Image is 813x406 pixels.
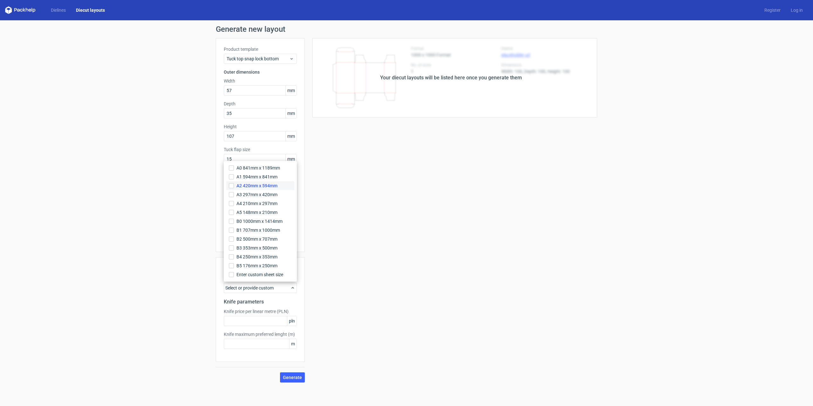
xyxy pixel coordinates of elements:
[283,375,302,380] span: Generate
[216,25,597,33] h1: Generate new layout
[224,331,297,337] label: Knife maximum preferred lenght (m)
[227,56,289,62] span: Tuck top snap lock bottom
[224,146,297,153] label: Tuck flap size
[236,254,277,260] span: B4 250mm x 353mm
[280,372,305,383] button: Generate
[236,263,277,269] span: B5 176mm x 250mm
[285,131,297,141] span: mm
[236,174,277,180] span: A1 594mm x 841mm
[224,298,297,306] h2: Knife parameters
[236,183,277,189] span: A2 420mm x 594mm
[224,308,297,315] label: Knife price per linear metre (PLN)
[236,271,283,278] span: Enter custom sheet size
[224,69,297,75] h3: Outer dimensions
[236,227,280,233] span: B1 707mm x 1000mm
[236,245,277,251] span: B3 353mm x 500mm
[285,154,297,164] span: mm
[287,316,297,326] span: pln
[236,200,277,207] span: A4 210mm x 297mm
[46,7,71,13] a: Dielines
[224,46,297,52] label: Product template
[236,236,277,242] span: B2 500mm x 707mm
[71,7,110,13] a: Diecut layouts
[236,209,277,216] span: A5 148mm x 210mm
[285,86,297,95] span: mm
[285,109,297,118] span: mm
[289,339,297,349] span: m
[224,283,297,293] div: Select or provide custom
[224,123,297,130] label: Height
[236,191,277,198] span: A3 297mm x 420mm
[759,7,786,13] a: Register
[236,165,280,171] span: A0 841mm x 1189mm
[236,218,283,224] span: B0 1000mm x 1414mm
[380,74,522,82] div: Your diecut layouts will be listed here once you generate them
[786,7,808,13] a: Log in
[224,101,297,107] label: Depth
[224,78,297,84] label: Width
